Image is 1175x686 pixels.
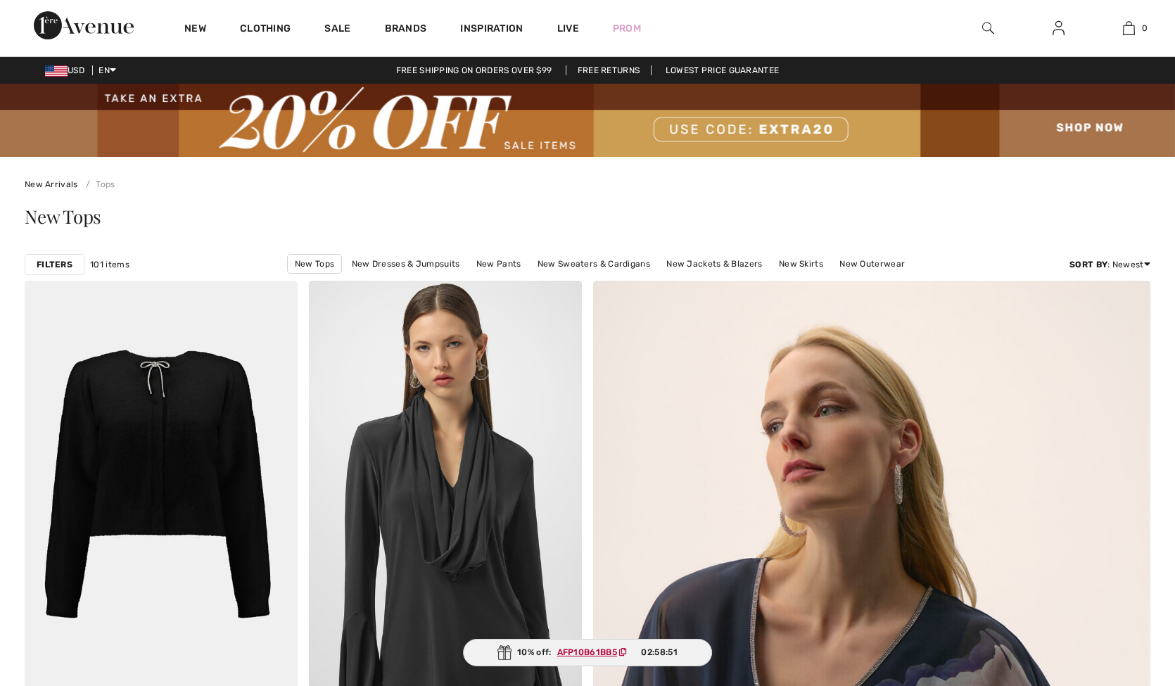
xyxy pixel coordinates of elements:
[613,21,641,36] a: Prom
[1094,20,1163,37] a: 0
[25,179,78,189] a: New Arrivals
[80,179,115,189] a: Tops
[99,65,116,75] span: EN
[460,23,523,37] span: Inspiration
[531,255,657,273] a: New Sweaters & Cardigans
[34,11,134,39] img: 1ère Avenue
[463,639,712,666] div: 10% off:
[654,65,791,75] a: Lowest Price Guarantee
[324,23,350,37] a: Sale
[45,65,68,77] img: US Dollar
[1041,20,1076,37] a: Sign In
[240,23,291,37] a: Clothing
[90,258,129,271] span: 101 items
[45,65,90,75] span: USD
[1069,260,1107,269] strong: Sort By
[659,255,769,273] a: New Jackets & Blazers
[497,645,512,660] img: Gift.svg
[1142,22,1148,34] span: 0
[772,255,830,273] a: New Skirts
[37,258,72,271] strong: Filters
[1053,20,1065,37] img: My Info
[1123,20,1135,37] img: My Bag
[641,646,677,659] span: 02:58:51
[25,204,101,229] span: New Tops
[982,20,994,37] img: search the website
[557,647,617,657] ins: AFP10B61BB5
[832,255,912,273] a: New Outerwear
[345,255,467,273] a: New Dresses & Jumpsuits
[557,21,579,36] a: Live
[385,65,564,75] a: Free shipping on orders over $99
[1069,258,1150,271] div: : Newest
[287,254,342,274] a: New Tops
[469,255,528,273] a: New Pants
[385,23,427,37] a: Brands
[566,65,652,75] a: Free Returns
[184,23,206,37] a: New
